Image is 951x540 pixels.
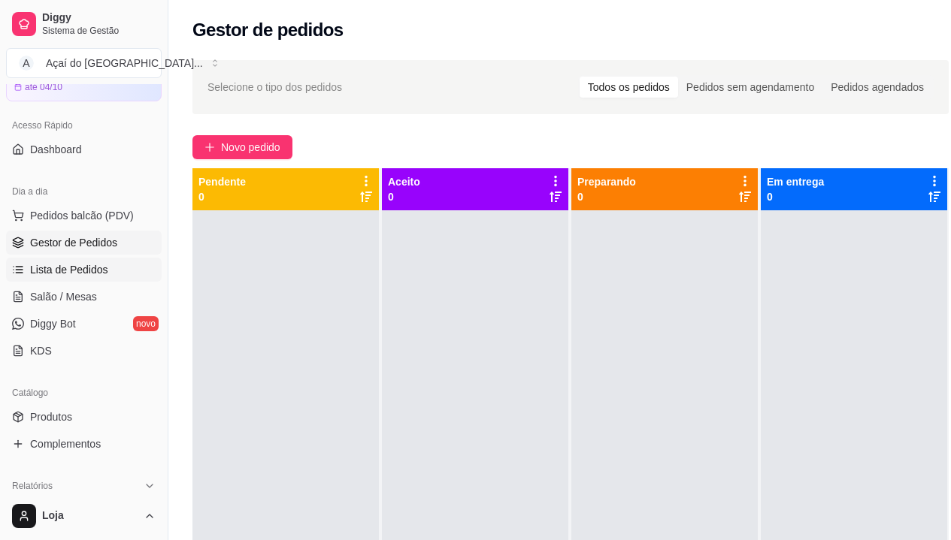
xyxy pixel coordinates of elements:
p: Aceito [388,174,420,189]
a: DiggySistema de Gestão [6,6,162,42]
button: Loja [6,498,162,534]
span: Salão / Mesas [30,289,97,304]
span: Diggy [42,11,156,25]
p: Em entrega [767,174,824,189]
span: Lista de Pedidos [30,262,108,277]
div: Catálogo [6,381,162,405]
span: A [19,56,34,71]
article: até 04/10 [25,81,62,93]
span: Selecione o tipo dos pedidos [207,79,342,95]
a: Diggy Botnovo [6,312,162,336]
a: Complementos [6,432,162,456]
a: Lista de Pedidos [6,258,162,282]
div: Açaí do [GEOGRAPHIC_DATA] ... [46,56,203,71]
span: Diggy Bot [30,316,76,331]
span: Loja [42,509,138,523]
p: Preparando [577,174,636,189]
button: Pedidos balcão (PDV) [6,204,162,228]
div: Pedidos agendados [822,77,932,98]
a: Gestor de Pedidos [6,231,162,255]
a: Salão / Mesas [6,285,162,309]
span: Complementos [30,436,101,451]
span: Novo pedido [221,139,280,155]
span: Gestor de Pedidos [30,235,117,250]
span: plus [204,142,215,152]
p: 0 [577,189,636,204]
span: Dashboard [30,142,82,157]
span: KDS [30,343,52,358]
button: Novo pedido [192,135,292,159]
a: Dashboard [6,137,162,161]
p: 0 [767,189,824,204]
p: 0 [388,189,420,204]
div: Todos os pedidos [580,77,678,98]
h2: Gestor de pedidos [192,18,344,42]
div: Acesso Rápido [6,113,162,137]
a: Produtos [6,405,162,429]
a: KDS [6,339,162,363]
span: Relatórios [12,480,53,492]
div: Dia a dia [6,179,162,204]
span: Sistema de Gestão [42,25,156,37]
span: Pedidos balcão (PDV) [30,208,134,223]
div: Pedidos sem agendamento [678,77,822,98]
span: Produtos [30,409,72,424]
p: 0 [198,189,246,204]
p: Pendente [198,174,246,189]
button: Select a team [6,48,162,78]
